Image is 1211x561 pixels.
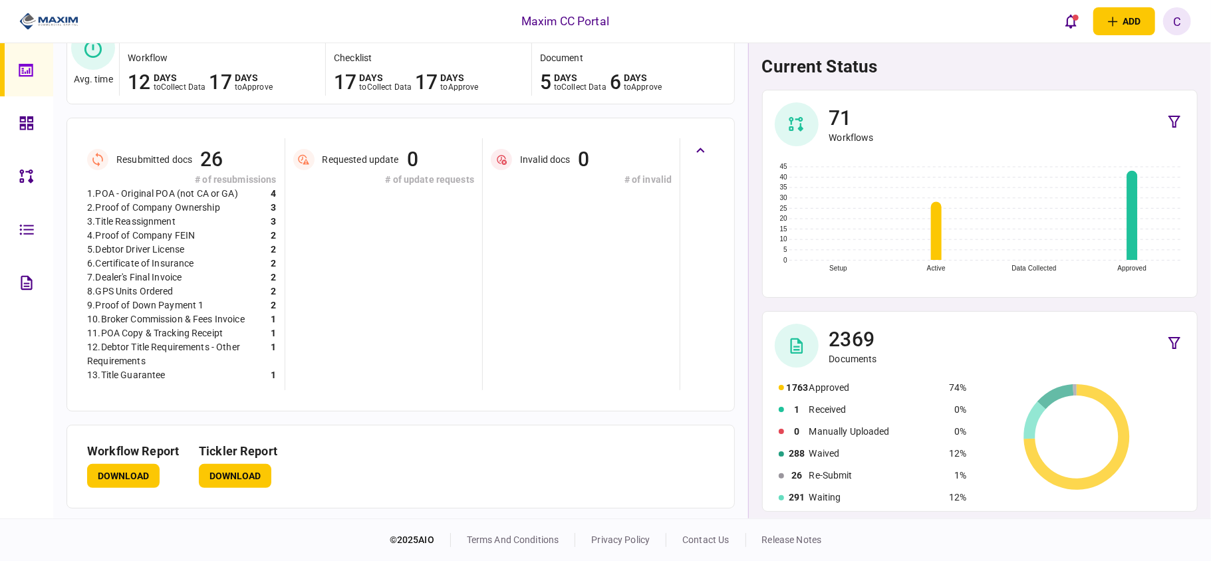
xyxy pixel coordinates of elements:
[407,146,418,173] div: 0
[949,469,966,483] div: 1%
[87,187,238,201] div: 1 . POA - Original POA (not CA or GA)
[154,73,206,82] div: days
[271,229,276,243] div: 2
[271,271,276,284] div: 2
[1117,265,1146,272] text: Approved
[1057,7,1085,35] button: open notifications list
[682,534,729,545] a: contact us
[323,154,399,166] div: Requested update
[87,229,195,243] div: 4 . Proof of Company FEIN
[161,82,206,92] span: collect data
[271,257,276,271] div: 2
[87,271,182,284] div: 7 . Dealer's Final Invoice
[779,215,787,222] text: 20
[521,13,609,30] div: Maxim CC Portal
[520,154,571,166] div: Invalid docs
[128,51,319,65] div: workflow
[235,73,273,82] div: days
[829,265,847,272] text: Setup
[271,215,276,229] div: 3
[87,298,203,312] div: 9 . Proof of Down Payment 1
[787,447,808,461] div: 288
[334,69,356,96] div: 17
[829,132,874,144] div: Workflows
[783,246,787,253] text: 5
[359,82,412,92] div: to
[762,56,1198,76] h1: current status
[610,69,621,96] div: 6
[779,163,787,170] text: 45
[787,403,808,417] div: 1
[87,257,194,271] div: 6 . Certificate of Insurance
[1163,7,1191,35] div: C
[19,11,78,31] img: client company logo
[809,381,944,395] div: Approved
[87,173,276,187] div: # of resubmissions
[631,82,662,92] span: approve
[787,469,808,483] div: 26
[779,183,787,191] text: 35
[116,154,192,166] div: Resubmitted docs
[949,381,966,395] div: 74%
[87,243,184,257] div: 5 . Debtor Driver License
[209,69,231,96] div: 17
[561,82,606,92] span: collect data
[787,491,808,505] div: 291
[926,265,945,272] text: Active
[367,82,412,92] span: collect data
[235,82,273,92] div: to
[554,73,606,82] div: days
[154,82,206,92] div: to
[779,173,787,181] text: 40
[87,464,160,488] button: Download
[87,215,176,229] div: 3 . Title Reassignment
[199,464,271,488] button: Download
[949,447,966,461] div: 12%
[779,235,787,243] text: 10
[809,447,944,461] div: Waived
[415,69,438,96] div: 17
[779,205,787,212] text: 25
[809,403,944,417] div: Received
[787,425,808,439] div: 0
[271,187,276,201] div: 4
[293,173,474,187] div: # of update requests
[87,340,271,368] div: 12 . Debtor Title Requirements - Other Requirements
[591,534,650,545] a: privacy policy
[540,51,731,65] div: document
[579,146,590,173] div: 0
[809,425,944,439] div: Manually Uploaded
[779,225,787,233] text: 15
[809,469,944,483] div: Re-Submit
[624,73,662,82] div: days
[829,353,877,365] div: Documents
[809,491,944,505] div: Waiting
[440,82,478,92] div: to
[271,340,276,368] div: 1
[829,105,874,132] div: 71
[271,368,276,382] div: 1
[624,82,662,92] div: to
[787,381,808,395] div: 1763
[390,533,451,547] div: © 2025 AIO
[779,194,787,201] text: 30
[128,69,150,96] div: 12
[271,312,276,326] div: 1
[949,425,966,439] div: 0%
[200,146,223,173] div: 26
[74,74,113,85] div: Avg. time
[491,173,672,187] div: # of invalid
[1011,265,1056,272] text: Data Collected
[359,73,412,82] div: days
[949,403,966,417] div: 0%
[334,51,525,65] div: checklist
[762,534,822,545] a: release notes
[271,284,276,298] div: 2
[87,445,179,457] h3: workflow report
[949,491,966,505] div: 12%
[87,326,223,340] div: 11 . POA Copy & Tracking Receipt
[87,312,245,326] div: 10 . Broker Commission & Fees Invoice
[199,445,277,457] h3: Tickler Report
[783,257,787,264] text: 0
[87,284,174,298] div: 8 . GPS Units Ordered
